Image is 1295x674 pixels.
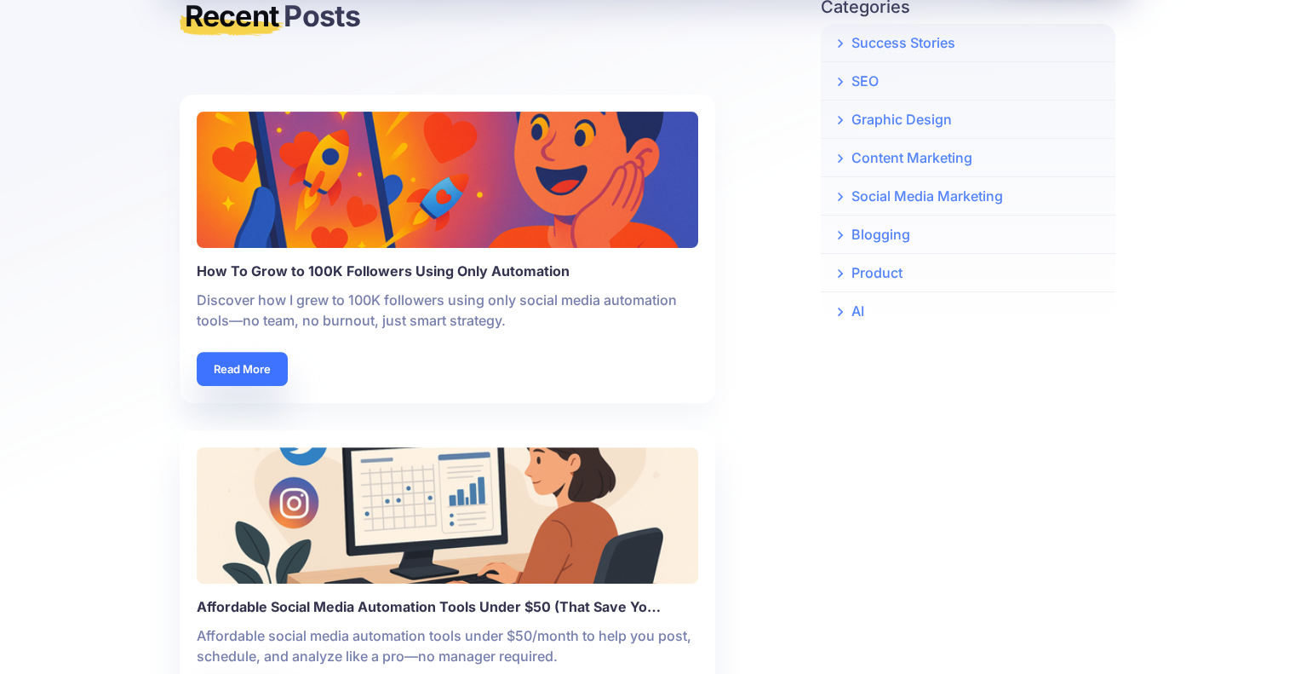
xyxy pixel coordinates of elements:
[197,290,698,331] p: Discover how I grew to 100K followers using only social media automation tools—no team, no burnou...
[197,176,698,331] a: How To Grow to 100K Followers Using Only AutomationDiscover how I grew to 100K followers using on...
[821,139,1116,176] a: Content Marketing
[821,101,1116,138] a: Graphic Design
[821,177,1116,215] a: Social Media Marketing
[197,261,698,281] b: How To Grow to 100K Followers Using Only Automation
[197,625,698,666] p: Affordable social media automation tools under $50/month to help you post, schedule, and analyze ...
[197,512,698,666] a: Affordable Social Media Automation Tools Under $50 (That Save Yo…Affordable social media automati...
[197,596,698,617] b: Affordable Social Media Automation Tools Under $50 (That Save Yo…
[821,292,1116,330] a: AI
[197,447,698,584] img: Justine Van Noort
[821,254,1116,291] a: Product
[197,112,698,248] img: Justine Van Noort
[821,216,1116,253] a: Blogging
[821,24,1116,61] a: Success Stories
[821,62,1116,100] a: SEO
[197,352,288,386] a: Read More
